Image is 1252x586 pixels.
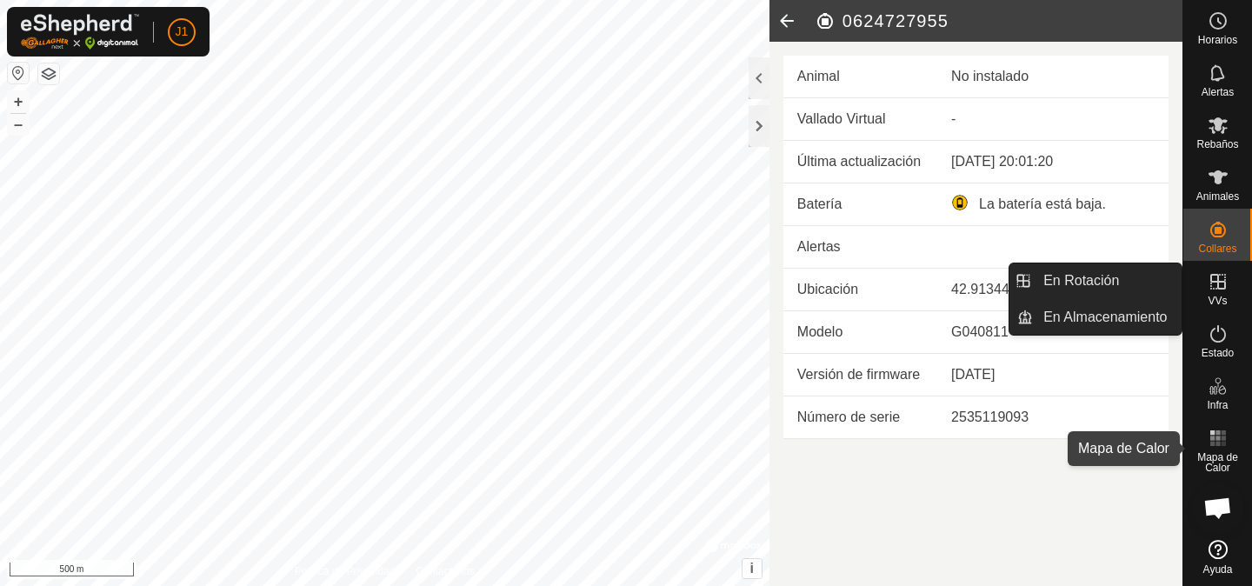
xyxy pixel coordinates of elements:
a: Ayuda [1183,533,1252,582]
div: [DATE] 20:01:20 [951,151,1155,172]
button: + [8,91,29,112]
button: i [743,559,762,578]
span: i [750,561,754,576]
span: En Almacenamiento [1043,307,1167,328]
a: Contáctenos [416,563,474,579]
td: Vallado Virtual [783,98,937,141]
span: Mapa de Calor [1188,452,1248,473]
div: G040811 [951,322,1155,343]
span: Estado [1202,348,1234,358]
span: Horarios [1198,35,1237,45]
span: VVs [1208,296,1227,306]
li: En Almacenamiento [1009,300,1182,335]
td: Ubicación [783,269,937,311]
span: Animales [1196,191,1239,202]
span: En Rotación [1043,270,1119,291]
span: Ayuda [1203,564,1233,575]
td: Alertas [783,226,937,269]
div: 2535119093 [951,407,1155,428]
td: Última actualización [783,141,937,183]
td: Versión de firmware [783,354,937,396]
td: Modelo [783,311,937,354]
div: 42.91344, -1.618 [951,279,1155,300]
button: – [8,114,29,135]
img: Logo Gallagher [21,14,139,50]
span: Rebaños [1196,139,1238,150]
span: Alertas [1202,87,1234,97]
app-display-virtual-paddock-transition: - [951,111,956,126]
span: Infra [1207,400,1228,410]
td: Número de serie [783,396,937,439]
td: Animal [783,56,937,98]
span: Collares [1198,243,1236,254]
div: [DATE] [951,364,1155,385]
div: La batería está baja. [951,194,1155,215]
li: En Rotación [1009,263,1182,298]
div: No instalado [951,66,1155,87]
td: Batería [783,183,937,226]
a: En Almacenamiento [1033,300,1182,335]
h2: 0624727955 [815,10,1182,31]
a: En Rotación [1033,263,1182,298]
a: Política de Privacidad [295,563,395,579]
span: J1 [176,23,189,41]
button: Capas del Mapa [38,63,59,84]
button: Restablecer Mapa [8,63,29,83]
div: Chat abierto [1192,482,1244,534]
